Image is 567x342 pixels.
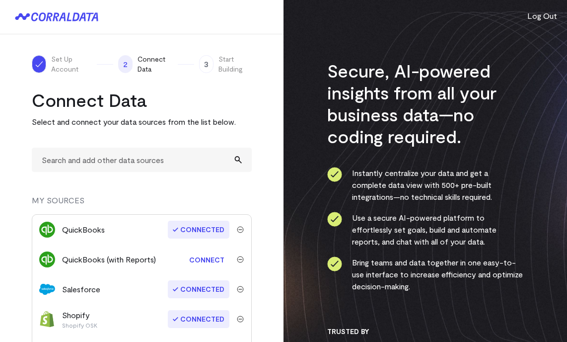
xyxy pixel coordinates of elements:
[32,116,252,128] p: Select and connect your data sources from the list below.
[327,167,342,182] img: ico-check-circle-4b19435c.svg
[327,167,523,203] li: Instantly centralize your data and get a complete data view with 500+ pre-built integrations—no t...
[218,54,252,74] span: Start Building
[32,194,252,214] div: MY SOURCES
[51,54,92,74] span: Set Up Account
[62,224,105,236] div: QuickBooks
[62,321,97,329] p: Shopify OSK
[327,256,523,292] li: Bring teams and data together in one easy-to-use interface to increase efficiency and optimize de...
[62,254,156,265] div: QuickBooks (with Reports)
[168,221,229,239] span: Connected
[62,309,97,329] div: Shopify
[39,311,55,327] img: shopify-673fa4e3.svg
[168,310,229,328] span: Connected
[39,222,55,238] img: quickbooks-67797952.svg
[62,283,100,295] div: Salesforce
[184,251,229,269] a: Connect
[327,212,342,227] img: ico-check-circle-4b19435c.svg
[34,59,44,69] img: ico-check-white-5ff98cb1.svg
[237,316,244,323] img: trash-40e54a27.svg
[327,60,523,147] h3: Secure, AI-powered insights from all your business data—no coding required.
[39,252,55,267] img: quickbooks-67797952.svg
[168,280,229,298] span: Connected
[527,10,557,22] button: Log Out
[237,226,244,233] img: trash-40e54a27.svg
[138,54,173,74] span: Connect Data
[39,281,55,297] img: salesforce-aa4b4df5.svg
[327,327,523,336] h3: Trusted By
[118,55,133,73] span: 2
[327,256,342,271] img: ico-check-circle-4b19435c.svg
[327,212,523,248] li: Use a secure AI-powered platform to effortlessly set goals, build and automate reports, and chat ...
[199,55,213,73] span: 3
[237,286,244,293] img: trash-40e54a27.svg
[32,148,252,172] input: Search and add other data sources
[237,256,244,263] img: trash-40e54a27.svg
[32,89,252,111] h2: Connect Data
